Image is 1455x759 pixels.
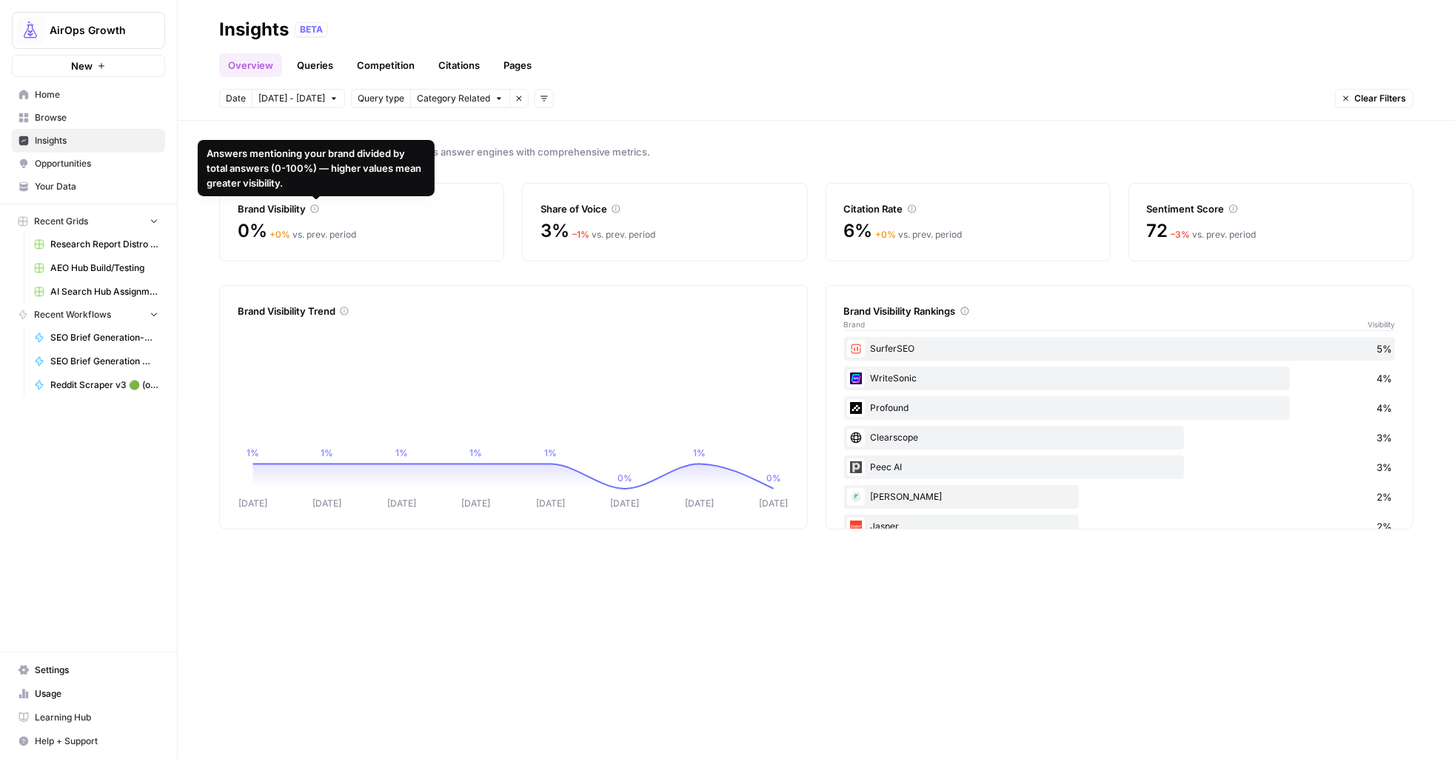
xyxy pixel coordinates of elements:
div: WriteSonic [844,367,1396,390]
div: Insights [219,18,289,41]
div: BETA [295,22,328,37]
span: 3% [1377,460,1392,475]
span: Category Related [417,92,490,105]
span: + 0 % [270,229,291,240]
img: 7am1k4mqv57ixqoijcbmwmydc8ix [847,458,865,476]
span: 4% [1377,371,1392,386]
a: Usage [12,682,165,706]
span: Reddit Scraper v3 🟢 (older version) [50,378,158,392]
span: 3% [1377,430,1392,445]
a: Insights [12,129,165,153]
button: Category Related [410,89,509,108]
tspan: 1% [470,448,483,459]
span: 2% [1377,519,1392,534]
span: 72 [1147,219,1168,243]
a: Home [12,83,165,107]
tspan: [DATE] [610,498,639,509]
span: 5% [1377,341,1392,356]
a: Research Report Distro Workflows [27,233,165,256]
img: z5mnau15jk0a3i3dbnjftp6o8oil [847,399,865,417]
div: vs. prev. period [875,228,962,241]
tspan: 1% [321,448,334,459]
a: Opportunities [12,152,165,175]
div: Answers mentioning your brand divided by total answers (0-100%) — higher values mean greater visi... [207,146,426,190]
a: AI Search Hub Assignments [27,280,165,304]
a: Your Data [12,175,165,198]
tspan: [DATE] [685,498,714,509]
a: Citations [429,53,489,77]
span: New [71,58,93,73]
tspan: [DATE] [462,498,491,509]
span: [DATE] - [DATE] [258,92,325,105]
span: 3% [541,219,569,243]
tspan: 0% [766,472,781,484]
div: Brand Visibility Trend [238,304,789,318]
a: AEO Hub Build/Testing [27,256,165,280]
span: Brand [844,318,866,330]
span: SEO Brief Generation 🟡🟡 [50,355,158,368]
a: SEO Brief Generation 🟡🟡 [27,350,165,373]
button: [DATE] - [DATE] [252,89,345,108]
div: vs. prev. period [270,228,357,241]
span: Learning Hub [35,711,158,724]
tspan: 1% [247,448,259,459]
div: SurferSEO [844,337,1396,361]
span: Home [35,88,158,101]
div: vs. prev. period [572,228,655,241]
img: p7gb08cj8xwpj667sp6w3htlk52t [847,488,865,506]
span: + 0 % [875,229,896,240]
button: Workspace: AirOps Growth [12,12,165,49]
span: – 3 % [1171,229,1190,240]
a: Learning Hub [12,706,165,729]
tspan: 1% [544,448,557,459]
a: Pages [495,53,541,77]
span: SEO Brief Generation-Q/A Format 🟡🟡 [50,331,158,344]
span: Visibility [1368,318,1395,330]
tspan: [DATE] [759,498,788,509]
a: Reddit Scraper v3 🟢 (older version) [27,373,165,397]
tspan: 1% [693,448,706,459]
div: Peec AI [844,455,1396,479]
div: Jasper [844,515,1396,538]
a: Browse [12,106,165,130]
div: Brand Visibility Rankings [844,304,1396,318]
img: AirOps Growth Logo [17,17,44,44]
span: 2% [1377,489,1392,504]
span: Insights [35,134,158,147]
tspan: [DATE] [387,498,416,509]
div: Citation Rate [844,201,1092,216]
span: Query type [358,92,404,105]
span: Date [226,92,246,105]
span: Research Report Distro Workflows [50,238,158,251]
a: Competition [348,53,424,77]
tspan: [DATE] [536,498,565,509]
span: Help + Support [35,735,158,748]
span: 6% [844,219,873,243]
span: Opportunities [35,157,158,170]
span: Recent Grids [34,215,88,228]
a: Settings [12,658,165,682]
button: Clear Filters [1335,89,1414,108]
a: Queries [288,53,342,77]
span: 0% [238,219,267,243]
a: Overview [219,53,282,77]
span: Clear Filters [1355,92,1407,105]
button: Recent Grids [12,210,165,233]
div: Brand Visibility [238,201,486,216]
button: Help + Support [12,729,165,753]
span: Browse [35,111,158,124]
tspan: [DATE] [238,498,267,509]
span: Usage [35,687,158,701]
img: w57jo3udkqo1ra9pp5ane7em8etm [847,340,865,358]
div: [PERSON_NAME] [844,485,1396,509]
span: Settings [35,663,158,677]
div: Share of Voice [541,201,789,216]
span: AEO Hub Build/Testing [50,261,158,275]
tspan: 0% [618,472,632,484]
span: AI Search Hub Assignments [50,285,158,298]
span: – 1 % [572,229,589,240]
button: Recent Workflows [12,304,165,326]
img: fp0dg114vt0u1b5c1qb312y1bryo [847,518,865,535]
span: 4% [1377,401,1392,415]
img: cbtemd9yngpxf5d3cs29ym8ckjcf [847,370,865,387]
